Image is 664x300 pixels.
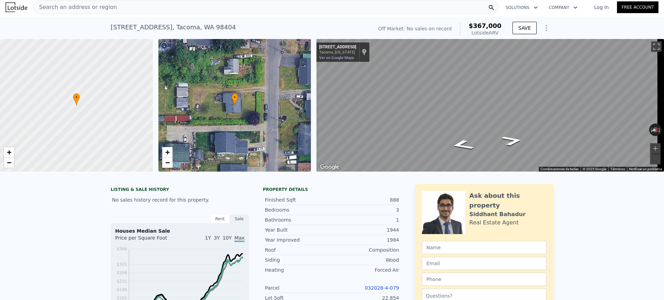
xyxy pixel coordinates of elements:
[469,210,526,219] div: Siddhant Bahadur
[117,287,127,292] tspan: $196
[234,235,245,242] span: Max
[319,56,354,60] a: Ver en Google Maps
[541,167,579,172] button: Combinaciones de teclas
[319,45,356,50] div: [STREET_ADDRESS]
[7,148,11,156] span: +
[115,234,180,245] div: Price per Square Foot
[650,143,661,154] button: Ampliar
[230,214,249,223] div: Sale
[332,236,399,243] div: 1984
[162,157,173,168] a: Zoom out
[165,158,169,167] span: −
[332,246,399,253] div: Composition
[231,93,238,105] div: •
[651,41,662,52] button: Cambiar a la vista en pantalla completa
[231,94,238,100] span: •
[332,206,399,213] div: 3
[214,235,220,241] span: 3Y
[265,206,332,213] div: Bedrooms
[111,194,249,206] div: No sales history record for this property.
[117,270,127,275] tspan: $266
[586,4,617,11] a: Log In
[469,29,501,36] div: Lotside ARV
[73,94,80,100] span: •
[513,22,537,34] button: SAVE
[332,216,399,223] div: 1
[332,196,399,203] div: 888
[210,214,230,223] div: Rent
[111,22,236,32] div: [STREET_ADDRESS] , Tacoma , WA 98404
[332,267,399,273] div: Forced Air
[263,187,401,192] div: Property details
[543,1,583,14] button: Company
[610,167,625,171] a: Términos (se abre en una nueva pestaña)
[469,219,519,227] div: Real Estate Agent
[378,25,452,32] div: Off Market. No sales on record
[115,228,245,234] div: Houses Median Sale
[223,235,232,241] span: 10Y
[34,3,117,11] span: Search an address or region
[265,257,332,263] div: Siding
[265,216,332,223] div: Bathrooms
[4,147,14,157] a: Zoom in
[422,257,546,270] input: Email
[117,262,127,267] tspan: $301
[319,50,356,55] div: Tacoma, [US_STATE]
[362,48,367,56] a: Mostrar la ubicación en el mapa
[629,167,662,171] a: Notificar un problema
[265,246,332,253] div: Roof
[316,39,664,172] div: Street View
[469,22,501,29] span: $367,000
[7,158,11,167] span: −
[469,191,546,210] div: Ask about this property
[165,148,169,156] span: +
[365,285,399,291] a: 032028-4-079
[649,126,662,134] button: Restablecer la vista
[318,163,341,172] a: Abre esta zona en Google Maps (se abre en una nueva ventana)
[650,154,661,164] button: Reducir
[318,163,341,172] img: Google
[649,124,653,136] button: Rotar a la izquierda
[332,257,399,263] div: Wood
[539,21,553,35] button: Show Options
[205,235,211,241] span: 1Y
[332,226,399,233] div: 1944
[265,226,332,233] div: Year Built
[73,93,80,105] div: •
[316,39,664,172] div: Mapa
[658,124,662,136] button: Girar a la derecha
[492,133,532,148] path: Ir hacia el norte, E F St
[6,2,27,12] img: Lotside
[4,157,14,168] a: Zoom out
[265,196,332,203] div: Finished Sqft
[162,147,173,157] a: Zoom in
[265,267,332,273] div: Heating
[422,273,546,286] input: Phone
[500,1,543,14] button: Solutions
[583,167,606,171] span: © 2025 Google
[422,241,546,254] input: Name
[117,279,127,284] tspan: $231
[265,236,332,243] div: Year Improved
[265,284,332,291] div: Parcel
[117,246,127,251] tspan: $366
[441,137,483,153] path: Ir hacia el sur, E F St
[111,187,249,194] div: LISTING & SALE HISTORY
[617,1,658,13] a: Free Account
